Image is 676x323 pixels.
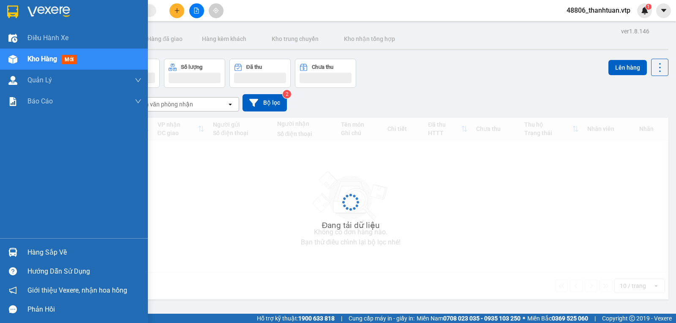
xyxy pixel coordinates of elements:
button: caret-down [656,3,671,18]
span: plus [174,8,180,14]
span: Hàng kèm khách [202,35,246,42]
div: Chưa thu [312,64,333,70]
img: solution-icon [8,97,17,106]
sup: 2 [283,90,291,98]
span: Kho nhận tổng hợp [344,35,395,42]
span: | [341,314,342,323]
span: copyright [629,315,635,321]
span: aim [213,8,219,14]
button: Hàng đã giao [140,29,189,49]
div: Chọn văn phòng nhận [135,100,193,109]
div: Đã thu [246,64,262,70]
strong: 1900 633 818 [298,315,335,322]
span: Giới thiệu Vexere, nhận hoa hồng [27,285,127,296]
button: Số lượng [164,59,225,88]
img: warehouse-icon [8,55,17,64]
span: Miền Nam [417,314,521,323]
span: Điều hành xe [27,33,68,43]
span: Báo cáo [27,96,53,106]
div: Hàng sắp về [27,246,142,259]
img: warehouse-icon [8,248,17,257]
span: message [9,305,17,313]
img: logo-vxr [7,5,18,18]
img: icon-new-feature [641,7,649,14]
span: ⚪️ [523,317,525,320]
button: Chưa thu [295,59,356,88]
span: Miền Bắc [527,314,588,323]
span: | [594,314,596,323]
span: 48806_thanhtuan.vtp [560,5,637,16]
span: 1 [647,4,650,10]
svg: open [227,101,234,108]
span: Cung cấp máy in - giấy in: [349,314,414,323]
strong: 0369 525 060 [552,315,588,322]
button: Đã thu [229,59,291,88]
button: aim [209,3,224,18]
button: file-add [189,3,204,18]
img: warehouse-icon [8,34,17,43]
span: question-circle [9,267,17,275]
div: Hướng dẫn sử dụng [27,265,142,278]
div: Số lượng [181,64,202,70]
span: Hỗ trợ kỹ thuật: [257,314,335,323]
span: notification [9,286,17,294]
span: caret-down [660,7,668,14]
img: warehouse-icon [8,76,17,85]
span: file-add [194,8,199,14]
div: Đang tải dữ liệu [322,219,380,232]
span: Quản Lý [27,75,52,85]
span: mới [61,55,77,64]
sup: 1 [646,4,651,10]
span: down [135,98,142,105]
span: Kho hàng [27,55,57,63]
button: Lên hàng [608,60,647,75]
strong: 0708 023 035 - 0935 103 250 [443,315,521,322]
button: Bộ lọc [243,94,287,111]
span: down [135,77,142,84]
div: Phản hồi [27,303,142,316]
div: ver 1.8.146 [621,27,649,36]
button: plus [169,3,184,18]
span: Kho trung chuyển [272,35,319,42]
